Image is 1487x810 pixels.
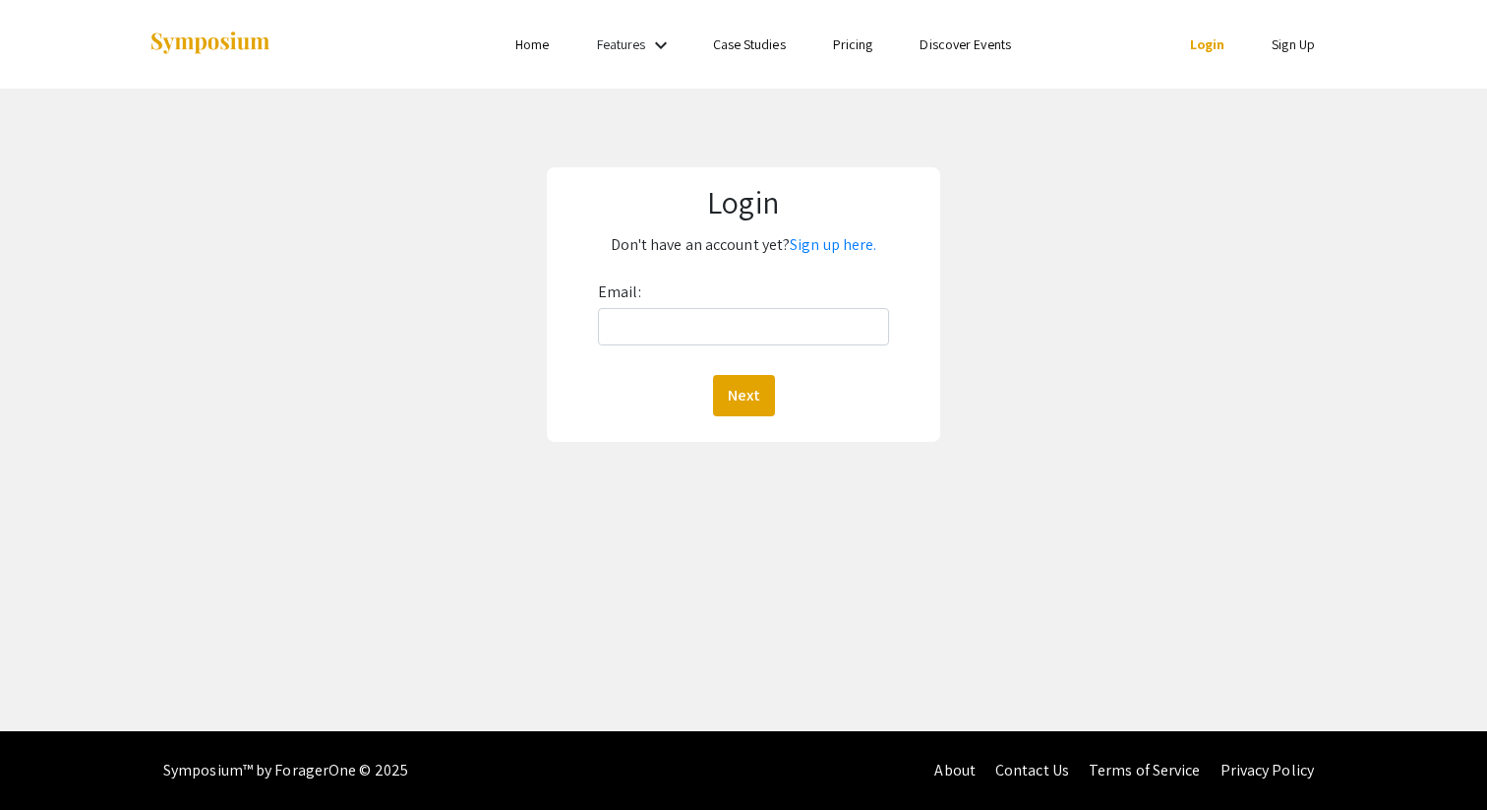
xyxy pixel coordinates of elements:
[713,35,786,53] a: Case Studies
[515,35,549,53] a: Home
[149,31,271,57] img: Symposium by ForagerOne
[934,760,976,780] a: About
[649,33,673,57] mat-icon: Expand Features list
[562,183,925,220] h1: Login
[597,35,646,53] a: Features
[920,35,1011,53] a: Discover Events
[598,277,641,308] label: Email:
[1089,760,1201,780] a: Terms of Service
[995,760,1069,780] a: Contact Us
[1190,35,1225,53] a: Login
[562,229,925,261] p: Don't have an account yet?
[790,234,876,255] a: Sign up here.
[1272,35,1315,53] a: Sign Up
[713,375,775,416] button: Next
[163,731,408,810] div: Symposium™ by ForagerOne © 2025
[833,35,873,53] a: Pricing
[1220,760,1314,780] a: Privacy Policy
